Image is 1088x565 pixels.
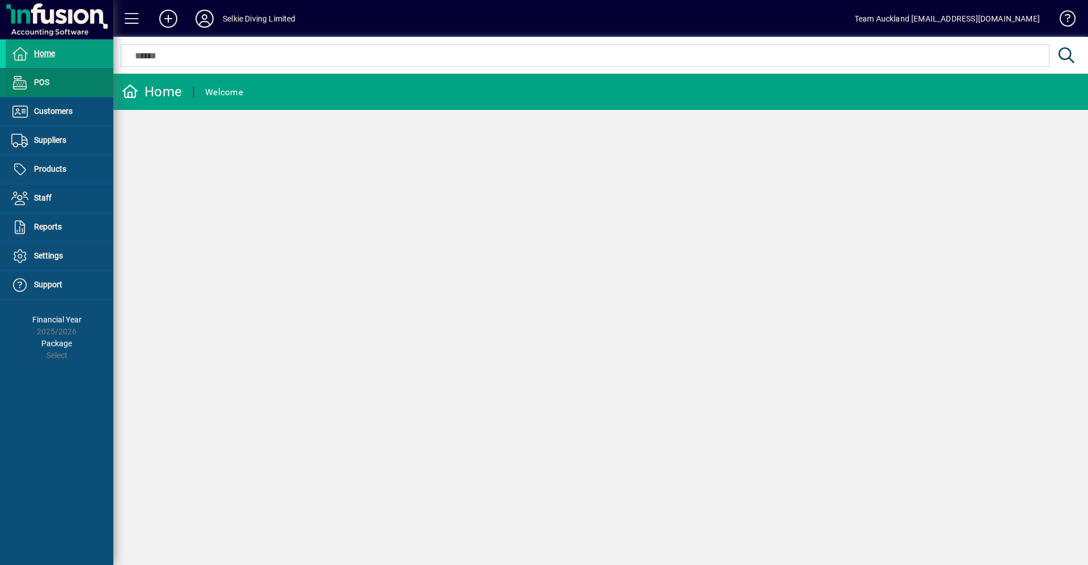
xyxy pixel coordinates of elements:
[6,242,113,270] a: Settings
[34,164,66,173] span: Products
[6,271,113,299] a: Support
[205,83,243,101] div: Welcome
[6,213,113,241] a: Reports
[6,126,113,155] a: Suppliers
[6,69,113,97] a: POS
[34,49,55,58] span: Home
[34,251,63,260] span: Settings
[855,10,1040,28] div: Team Auckland [EMAIL_ADDRESS][DOMAIN_NAME]
[34,193,52,202] span: Staff
[6,97,113,126] a: Customers
[150,9,186,29] button: Add
[186,9,223,29] button: Profile
[6,184,113,213] a: Staff
[1051,2,1074,39] a: Knowledge Base
[34,107,73,116] span: Customers
[32,315,82,324] span: Financial Year
[6,155,113,184] a: Products
[223,10,296,28] div: Selkie Diving Limited
[34,78,49,87] span: POS
[122,83,182,101] div: Home
[34,135,66,145] span: Suppliers
[34,222,62,231] span: Reports
[41,339,72,348] span: Package
[34,280,62,289] span: Support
